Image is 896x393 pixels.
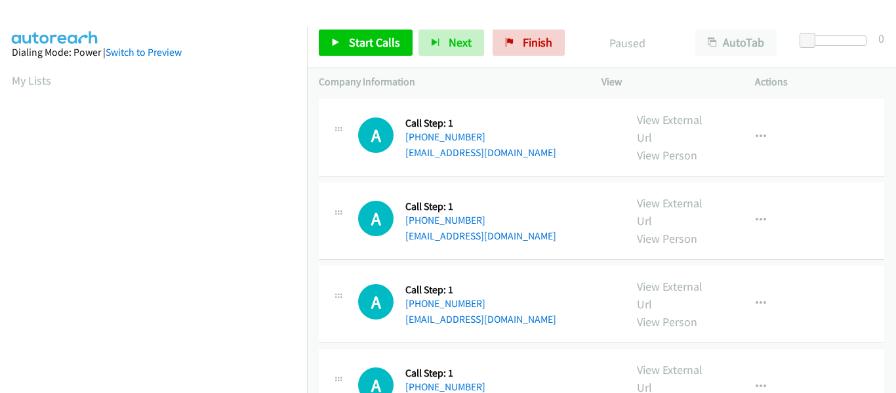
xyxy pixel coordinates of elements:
[582,34,672,52] p: Paused
[405,200,556,213] h5: Call Step: 1
[806,35,866,46] div: Delay between calls (in seconds)
[695,30,777,56] button: AutoTab
[405,230,556,242] a: [EMAIL_ADDRESS][DOMAIN_NAME]
[405,313,556,325] a: [EMAIL_ADDRESS][DOMAIN_NAME]
[319,74,578,90] p: Company Information
[878,30,884,47] div: 0
[405,117,556,130] h5: Call Step: 1
[523,35,552,50] span: Finish
[405,146,556,159] a: [EMAIL_ADDRESS][DOMAIN_NAME]
[755,74,885,90] p: Actions
[358,201,394,236] h1: A
[358,117,394,153] h1: A
[358,117,394,153] div: The call is yet to be attempted
[405,214,485,226] a: [PHONE_NUMBER]
[106,46,182,58] a: Switch to Preview
[637,314,697,329] a: View Person
[319,30,413,56] a: Start Calls
[12,45,295,60] div: Dialing Mode: Power |
[418,30,484,56] button: Next
[12,73,51,88] a: My Lists
[349,35,400,50] span: Start Calls
[637,196,703,228] a: View External Url
[358,284,394,320] h1: A
[405,283,556,297] h5: Call Step: 1
[358,284,394,320] div: The call is yet to be attempted
[405,297,485,310] a: [PHONE_NUMBER]
[405,367,556,380] h5: Call Step: 1
[637,279,703,312] a: View External Url
[405,131,485,143] a: [PHONE_NUMBER]
[405,381,485,393] a: [PHONE_NUMBER]
[601,74,731,90] p: View
[358,201,394,236] div: The call is yet to be attempted
[637,231,697,246] a: View Person
[637,112,703,145] a: View External Url
[449,35,472,50] span: Next
[637,148,697,163] a: View Person
[493,30,565,56] a: Finish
